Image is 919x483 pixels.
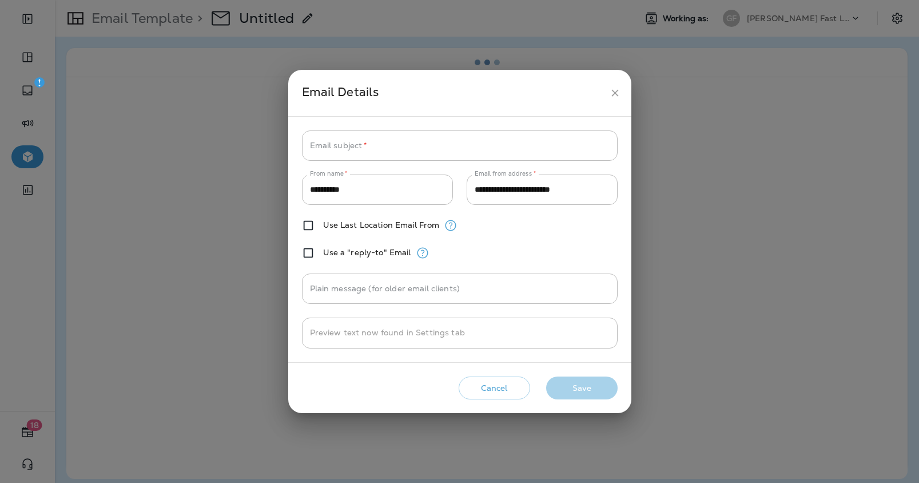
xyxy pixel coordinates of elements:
div: Email Details [302,82,604,104]
label: Use Last Location Email From [323,220,440,229]
button: Cancel [459,377,530,400]
label: Email from address [475,169,536,178]
button: close [604,82,626,104]
label: Use a "reply-to" Email [323,248,411,257]
label: From name [310,169,348,178]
